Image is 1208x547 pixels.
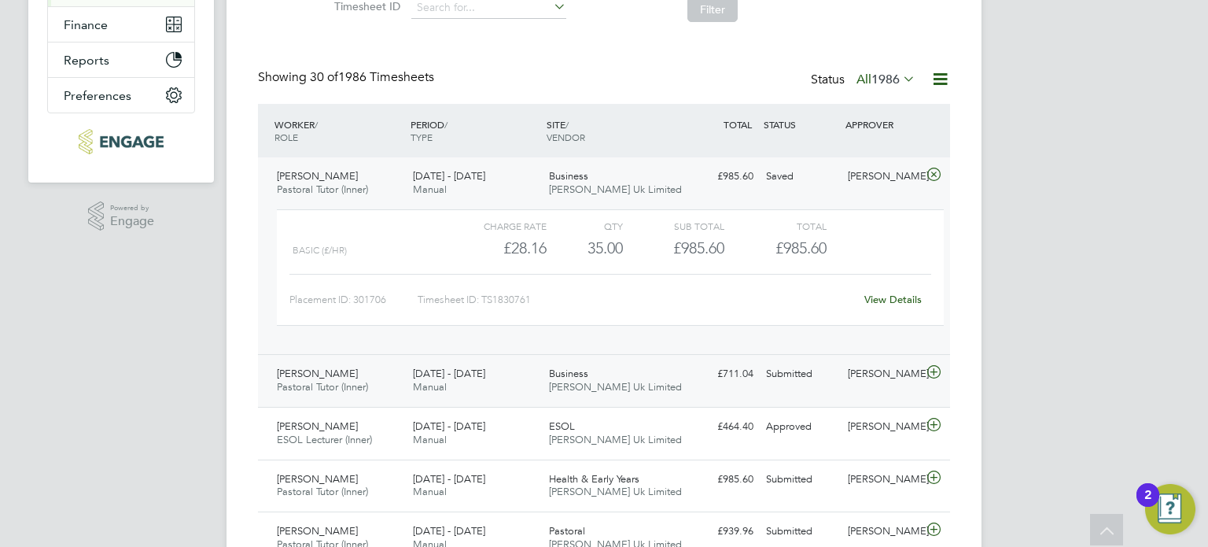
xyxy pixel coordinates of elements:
[547,131,585,143] span: VENDOR
[64,17,108,32] span: Finance
[760,414,842,440] div: Approved
[277,472,358,486] span: [PERSON_NAME]
[289,287,418,312] div: Placement ID: 301706
[856,72,915,87] label: All
[277,367,358,380] span: [PERSON_NAME]
[547,235,623,261] div: 35.00
[413,485,447,498] span: Manual
[724,216,826,235] div: Total
[1145,484,1195,534] button: Open Resource Center, 2 new notifications
[293,245,347,256] span: Basic (£/HR)
[110,215,154,228] span: Engage
[842,519,923,545] div: [PERSON_NAME]
[842,414,923,440] div: [PERSON_NAME]
[413,419,485,433] span: [DATE] - [DATE]
[413,380,447,394] span: Manual
[549,367,588,380] span: Business
[678,414,760,440] div: £464.40
[79,129,163,154] img: morganhunt-logo-retina.png
[413,472,485,486] span: [DATE] - [DATE]
[623,216,724,235] div: Sub Total
[407,110,543,151] div: PERIOD
[413,183,447,196] span: Manual
[775,238,827,257] span: £985.60
[64,53,109,68] span: Reports
[549,169,588,183] span: Business
[760,361,842,387] div: Submitted
[549,380,682,394] span: [PERSON_NAME] Uk Limited
[413,524,485,538] span: [DATE] - [DATE]
[864,293,922,306] a: View Details
[277,169,358,183] span: [PERSON_NAME]
[413,169,485,183] span: [DATE] - [DATE]
[678,467,760,493] div: £985.60
[871,72,900,87] span: 1986
[64,88,131,103] span: Preferences
[1144,495,1151,516] div: 2
[678,164,760,190] div: £985.60
[678,519,760,545] div: £939.96
[565,118,569,131] span: /
[549,524,585,538] span: Pastoral
[48,78,194,113] button: Preferences
[277,433,372,446] span: ESOL Lecturer (Inner)
[543,110,679,151] div: SITE
[48,7,194,42] button: Finance
[760,110,842,139] div: STATUS
[411,131,433,143] span: TYPE
[277,380,368,394] span: Pastoral Tutor (Inner)
[842,110,923,139] div: APPROVER
[48,43,194,77] button: Reports
[724,118,752,131] span: TOTAL
[310,69,338,85] span: 30 of
[760,164,842,190] div: Saved
[842,164,923,190] div: [PERSON_NAME]
[258,69,437,86] div: Showing
[315,118,318,131] span: /
[271,110,407,151] div: WORKER
[413,367,485,380] span: [DATE] - [DATE]
[760,519,842,545] div: Submitted
[811,69,919,91] div: Status
[760,467,842,493] div: Submitted
[549,485,682,498] span: [PERSON_NAME] Uk Limited
[444,118,447,131] span: /
[47,129,195,154] a: Go to home page
[549,183,682,196] span: [PERSON_NAME] Uk Limited
[310,69,434,85] span: 1986 Timesheets
[277,485,368,498] span: Pastoral Tutor (Inner)
[277,183,368,196] span: Pastoral Tutor (Inner)
[277,524,358,538] span: [PERSON_NAME]
[88,201,155,231] a: Powered byEngage
[445,235,547,261] div: £28.16
[110,201,154,215] span: Powered by
[842,467,923,493] div: [PERSON_NAME]
[277,419,358,433] span: [PERSON_NAME]
[549,433,682,446] span: [PERSON_NAME] Uk Limited
[445,216,547,235] div: Charge rate
[549,419,575,433] span: ESOL
[842,361,923,387] div: [PERSON_NAME]
[549,472,639,486] span: Health & Early Years
[547,216,623,235] div: QTY
[678,361,760,387] div: £711.04
[623,235,724,261] div: £985.60
[274,131,298,143] span: ROLE
[413,433,447,446] span: Manual
[418,287,854,312] div: Timesheet ID: TS1830761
